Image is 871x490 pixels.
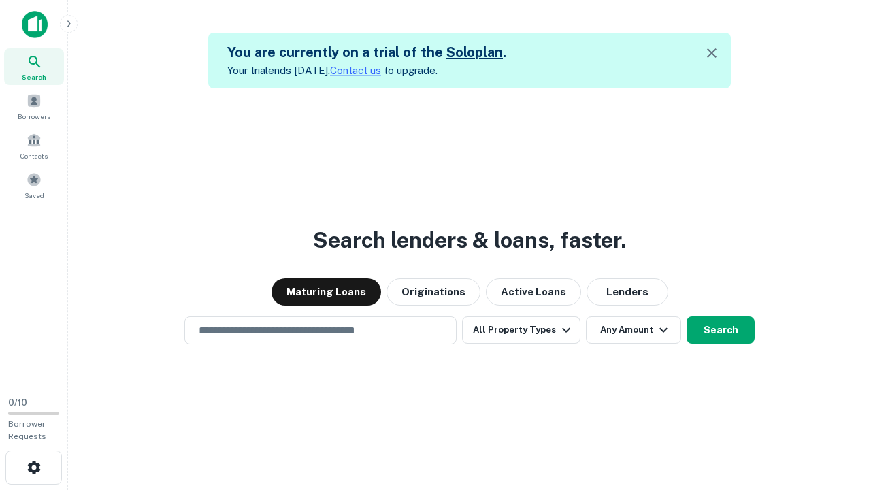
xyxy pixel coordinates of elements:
[4,88,64,125] a: Borrowers
[24,190,44,201] span: Saved
[687,316,755,344] button: Search
[486,278,581,306] button: Active Loans
[586,316,681,344] button: Any Amount
[272,278,381,306] button: Maturing Loans
[8,419,46,441] span: Borrower Requests
[330,65,381,76] a: Contact us
[227,42,506,63] h5: You are currently on a trial of the .
[18,111,50,122] span: Borrowers
[462,316,580,344] button: All Property Types
[227,63,506,79] p: Your trial ends [DATE]. to upgrade.
[22,71,46,82] span: Search
[387,278,480,306] button: Originations
[4,48,64,85] a: Search
[446,44,503,61] a: Soloplan
[4,167,64,203] a: Saved
[313,224,626,257] h3: Search lenders & loans, faster.
[20,150,48,161] span: Contacts
[22,11,48,38] img: capitalize-icon.png
[4,127,64,164] a: Contacts
[587,278,668,306] button: Lenders
[803,381,871,446] iframe: Chat Widget
[8,397,27,408] span: 0 / 10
